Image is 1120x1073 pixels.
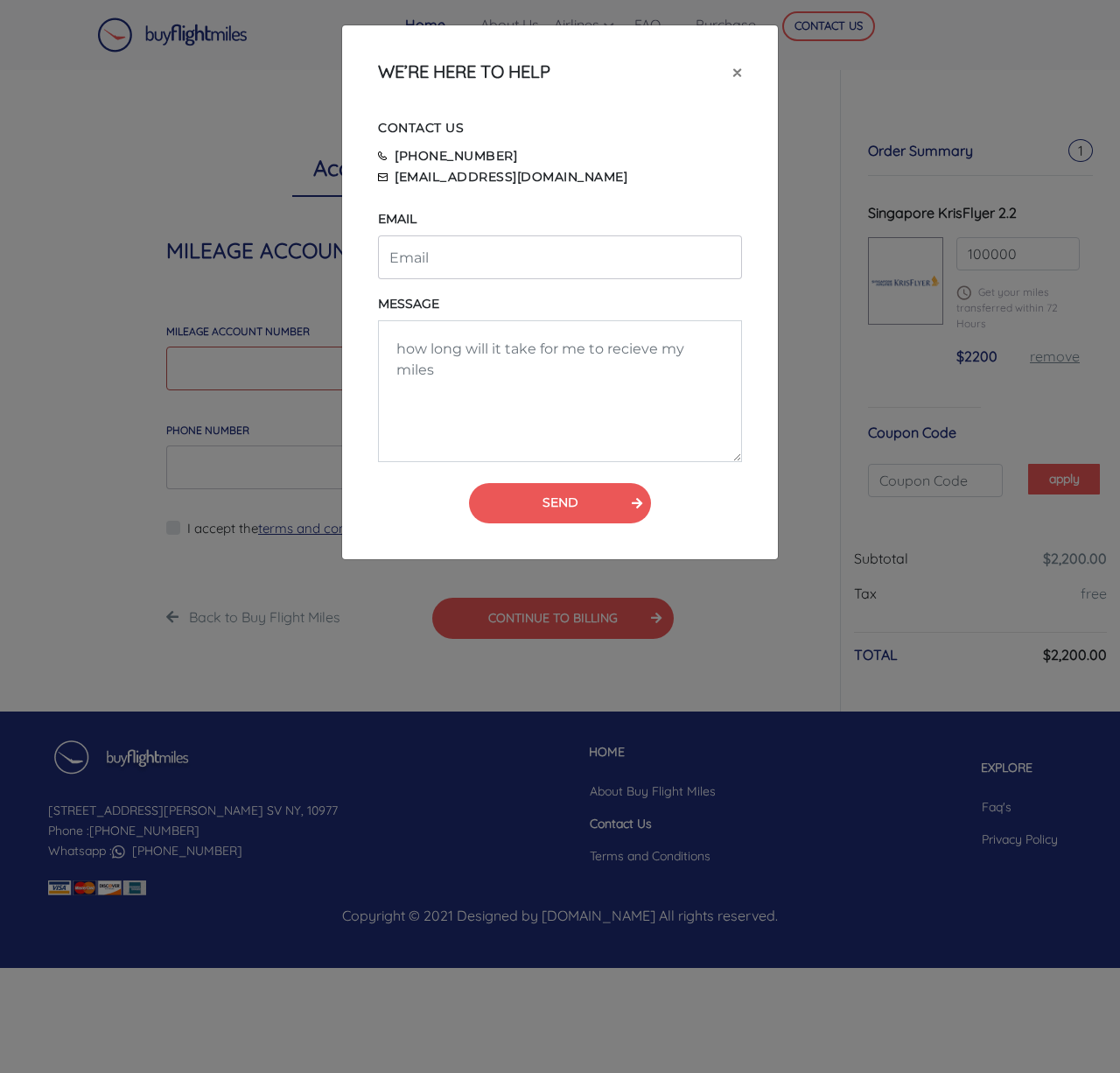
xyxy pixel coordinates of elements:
span: [PHONE_NUMBER] [395,148,517,164]
span: CONTACT US [378,120,464,136]
h5: WE’RE HERE TO HELP [378,61,550,82]
span: [EMAIL_ADDRESS][DOMAIN_NAME] [395,169,627,185]
label: EMAIL [378,210,416,228]
span: × [732,59,742,85]
label: MESSAGE [378,295,439,313]
button: SEND [469,483,651,523]
img: email.png [378,173,388,181]
button: Close [718,47,756,96]
input: Email [378,235,742,279]
img: call.png [378,151,388,161]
